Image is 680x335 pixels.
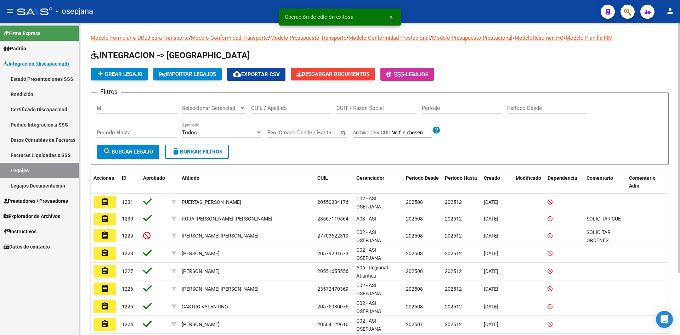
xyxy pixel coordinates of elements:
[317,304,348,309] span: 20575980075
[406,286,423,292] span: 202508
[159,71,216,77] span: IMPORTAR LEGAJOS
[666,7,674,15] mat-icon: person
[103,147,112,156] mat-icon: search
[122,322,133,327] span: 1224
[91,35,189,41] a: Modelo Formulario DDJJ para Transporte
[267,129,290,136] input: Start date
[270,35,346,41] a: Modelo Presupuesto Transporte
[171,147,180,156] mat-icon: delete
[406,322,423,327] span: 202507
[291,68,375,80] button: Descargar Documentos
[481,171,513,194] datatable-header-cell: Creado
[165,145,229,159] button: Borrar Filtros
[101,231,109,240] mat-icon: assignment
[356,175,384,181] span: Gerenciador
[356,196,381,210] span: C02 - ASI OSEPJANA
[4,228,36,235] span: Instructivos
[317,286,348,292] span: 23572470369
[339,129,347,137] button: Open calendar
[516,175,541,181] span: Modificado
[484,216,498,222] span: [DATE]
[445,216,462,222] span: 202512
[629,175,656,189] span: Comentario Adm.
[515,35,563,41] a: ModeloResumen HC
[122,268,133,274] span: 1227
[356,229,381,243] span: C02 - ASI OSEPJANA
[101,320,109,328] mat-icon: assignment
[101,284,109,293] mat-icon: assignment
[406,268,423,274] span: 202508
[119,171,140,194] datatable-header-cell: ID
[179,171,314,194] datatable-header-cell: Afiliado
[445,251,462,256] span: 202512
[348,35,430,41] a: Modelo Conformidad Prestacional
[626,171,669,194] datatable-header-cell: Comentario Adm.
[353,171,403,194] datatable-header-cell: Gerenciador
[484,268,498,274] span: [DATE]
[406,199,423,205] span: 202508
[445,233,462,239] span: 202512
[140,171,169,194] datatable-header-cell: Aprobado
[91,50,250,60] span: INTEGRACION -> [GEOGRAPHIC_DATA]
[143,175,165,181] span: Aprobado
[285,13,353,21] span: Operación de edición exitosa
[356,247,381,261] span: C02 - ASI OSEPJANA
[4,60,69,68] span: Integración (discapacidad)
[445,322,462,327] span: 202512
[314,171,353,194] datatable-header-cell: CUIL
[484,304,498,309] span: [DATE]
[122,251,133,256] span: 1228
[442,171,481,194] datatable-header-cell: Periodo Hasta
[384,11,398,23] button: x
[317,268,348,274] span: 20551655556
[586,175,613,181] span: Comentario
[584,171,626,194] datatable-header-cell: Comentario
[101,214,109,223] mat-icon: assignment
[182,250,220,258] div: [PERSON_NAME]
[586,229,611,251] span: SOLICITAR ORDENES MEDICAS
[182,129,197,136] span: Todos
[484,286,498,292] span: [DATE]
[403,171,442,194] datatable-header-cell: Periodo Desde
[101,302,109,311] mat-icon: assignment
[182,232,259,240] div: [PERSON_NAME] [PERSON_NAME]
[297,129,331,136] input: End date
[445,175,477,181] span: Periodo Hasta
[566,35,613,41] a: Modelo Planilla FIM
[586,216,621,222] span: SOLICITAR CUE
[153,68,222,80] button: IMPORTAR LEGAJOS
[182,215,272,223] div: ROJA [PERSON_NAME] [PERSON_NAME]
[390,14,392,20] span: x
[56,4,93,19] span: - osepjana
[391,130,432,136] input: Archivo CSV CUIL
[432,126,441,134] mat-icon: help
[4,212,60,220] span: Explorador de Archivos
[122,216,133,222] span: 1230
[103,149,153,155] span: Buscar Legajo
[545,171,584,194] datatable-header-cell: Dependencia
[356,265,388,279] span: A06 - Regional Atlantica
[93,175,114,181] span: Acciones
[406,304,423,309] span: 202508
[356,283,381,296] span: C02 - ASI OSEPJANA
[406,216,423,222] span: 202508
[122,175,126,181] span: ID
[317,216,348,222] span: 23567119564
[356,318,381,332] span: C02 - ASI OSEPJANA
[484,199,498,205] span: [DATE]
[182,303,228,311] div: CASTRO VALENTINO
[656,311,673,328] div: Open Intercom Messenger
[432,35,512,41] a: Modelo Presupuesto Prestacional
[317,322,348,327] span: 20564129616
[296,71,369,77] span: Descargar Documentos
[406,233,423,239] span: 202508
[484,251,498,256] span: [DATE]
[233,71,280,78] span: Exportar CSV
[101,267,109,275] mat-icon: assignment
[317,233,348,239] span: 27703622319
[91,68,148,80] button: Crear Legajo
[386,71,406,78] span: -
[182,175,199,181] span: Afiliado
[233,70,241,78] mat-icon: cloud_download
[6,7,14,15] mat-icon: menu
